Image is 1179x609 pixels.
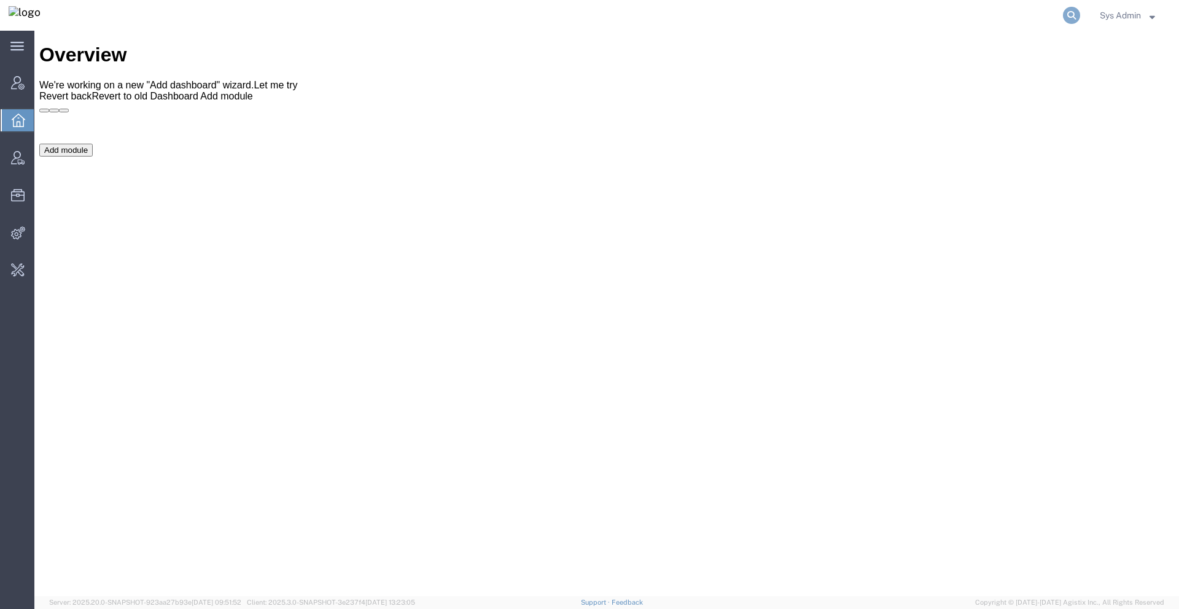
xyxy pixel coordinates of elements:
[192,599,241,606] span: [DATE] 09:51:52
[49,599,241,606] span: Server: 2025.20.0-SNAPSHOT-923aa27b93e
[5,113,58,126] button: Add module
[975,597,1164,608] span: Copyright © [DATE]-[DATE] Agistix Inc., All Rights Reserved
[365,599,415,606] span: [DATE] 13:23:05
[1099,8,1162,23] button: Sys Admin
[9,6,41,25] img: logo
[34,31,1179,596] iframe: FS Legacy Container
[57,60,218,71] a: Revert to old Dashboard Add module
[5,60,57,71] span: Revert back
[247,599,415,606] span: Client: 2025.3.0-SNAPSHOT-3e237f4
[581,599,612,606] a: Support
[1100,9,1141,22] span: Sys Admin
[612,599,643,606] a: Feedback
[219,49,263,60] a: Let me try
